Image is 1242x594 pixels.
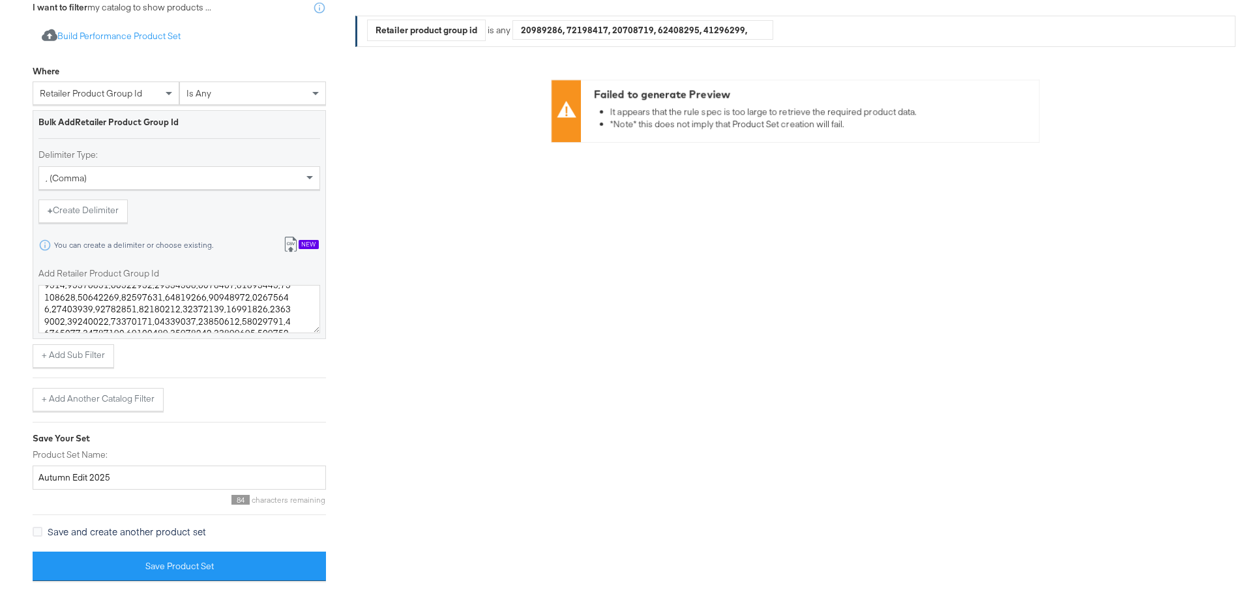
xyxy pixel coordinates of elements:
button: +Create Delimiter [38,197,128,220]
div: Retailer product group id [368,18,485,38]
button: + Add Sub Filter [33,342,114,365]
div: Failed to generate Preview [594,84,1033,99]
strong: + [48,201,53,214]
div: is any [486,22,512,34]
div: Save Your Set [33,430,326,442]
div: Where [33,63,59,75]
label: Delimiter Type: [38,146,320,158]
textarea: 93434392,77613140,08245722,15972389,03482003,76571562,17985136,97520445,23409615,80718597,3582462... [38,282,320,331]
button: New [274,231,328,255]
li: *Note* this does not imply that Product Set creation will fail. [610,115,1033,128]
li: It appears that the rule spec is too large to retrieve the required product data. [610,103,1033,115]
button: Save Product Set [33,549,326,578]
input: Give your set a descriptive name [33,463,326,487]
div: 20989286, 72198417, 20708719, 62408295, 41296299, 12870183, 07182178, 81292358, 55680667, 6191481... [513,18,773,37]
button: Build Performance Product Set [33,22,190,46]
div: New [299,237,319,246]
button: + Add Another Catalog Filter [33,385,164,409]
div: Bulk Add Retailer Product Group Id [38,113,320,126]
div: characters remaining [33,492,326,502]
label: Product Set Name: [33,446,326,458]
span: 84 [231,492,250,502]
label: Add Retailer Product Group Id [38,265,320,277]
span: is any [186,85,211,97]
span: retailer product group id [40,85,142,97]
div: You can create a delimiter or choose existing. [53,238,214,247]
span: Save and create another product set [48,522,206,535]
span: , (comma) [46,170,87,181]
